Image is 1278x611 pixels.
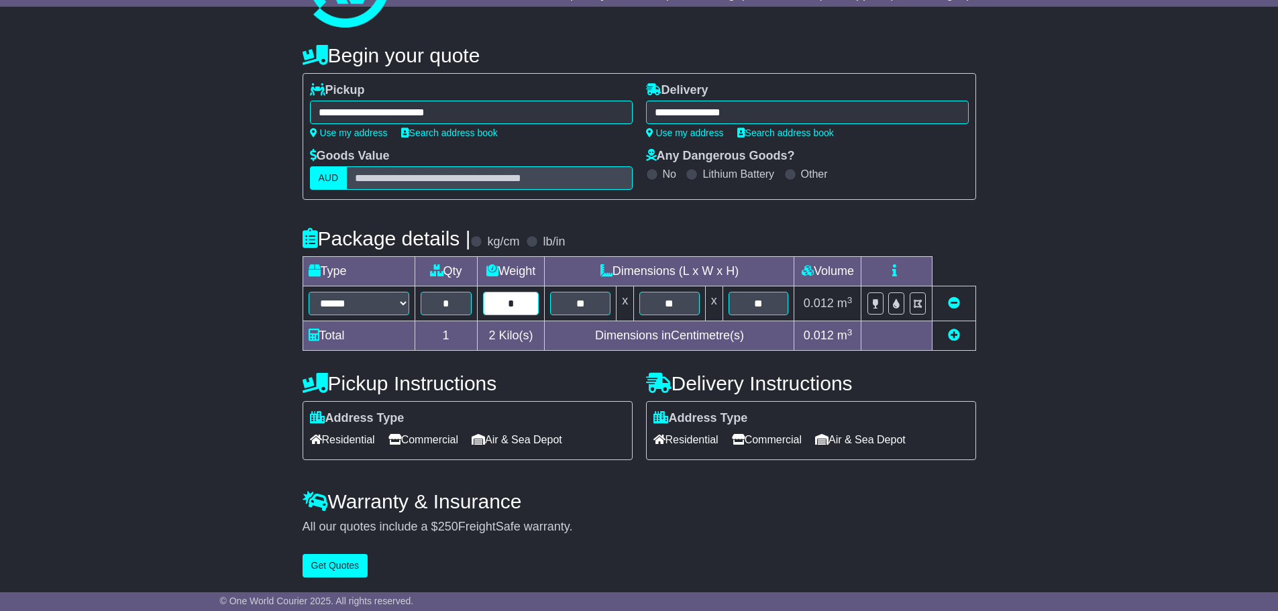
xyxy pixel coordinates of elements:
[303,372,633,394] h4: Pickup Instructions
[653,429,718,450] span: Residential
[646,127,724,138] a: Use my address
[543,235,565,249] label: lb/in
[303,321,415,351] td: Total
[545,321,794,351] td: Dimensions in Centimetre(s)
[948,329,960,342] a: Add new item
[415,321,477,351] td: 1
[310,411,405,426] label: Address Type
[477,321,545,351] td: Kilo(s)
[303,490,976,512] h4: Warranty & Insurance
[732,429,802,450] span: Commercial
[737,127,834,138] a: Search address book
[837,296,853,310] span: m
[617,286,634,321] td: x
[804,329,834,342] span: 0.012
[488,329,495,342] span: 2
[702,168,774,180] label: Lithium Battery
[303,257,415,286] td: Type
[310,83,365,98] label: Pickup
[847,295,853,305] sup: 3
[303,554,368,577] button: Get Quotes
[310,127,388,138] a: Use my address
[847,327,853,337] sup: 3
[804,296,834,310] span: 0.012
[487,235,519,249] label: kg/cm
[303,227,471,249] h4: Package details |
[545,257,794,286] td: Dimensions (L x W x H)
[837,329,853,342] span: m
[415,257,477,286] td: Qty
[438,520,458,533] span: 250
[705,286,723,321] td: x
[303,520,976,535] div: All our quotes include a $ FreightSafe warranty.
[815,429,906,450] span: Air & Sea Depot
[646,372,976,394] h4: Delivery Instructions
[663,168,676,180] label: No
[401,127,498,138] a: Search address book
[646,83,708,98] label: Delivery
[310,149,390,164] label: Goods Value
[310,166,348,190] label: AUD
[653,411,748,426] label: Address Type
[220,596,414,606] span: © One World Courier 2025. All rights reserved.
[948,296,960,310] a: Remove this item
[310,429,375,450] span: Residential
[477,257,545,286] td: Weight
[794,257,861,286] td: Volume
[388,429,458,450] span: Commercial
[472,429,562,450] span: Air & Sea Depot
[801,168,828,180] label: Other
[646,149,795,164] label: Any Dangerous Goods?
[303,44,976,66] h4: Begin your quote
